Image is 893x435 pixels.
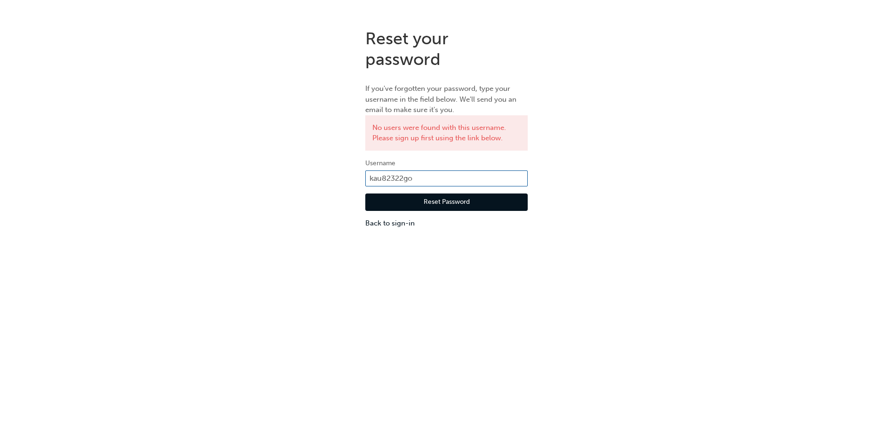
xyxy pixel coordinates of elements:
h1: Reset your password [365,28,528,69]
input: Username [365,170,528,186]
p: If you've forgotten your password, type your username in the field below. We'll send you an email... [365,83,528,115]
div: No users were found with this username. Please sign up first using the link below. [365,115,528,151]
a: Back to sign-in [365,218,528,229]
label: Username [365,158,528,169]
button: Reset Password [365,193,528,211]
